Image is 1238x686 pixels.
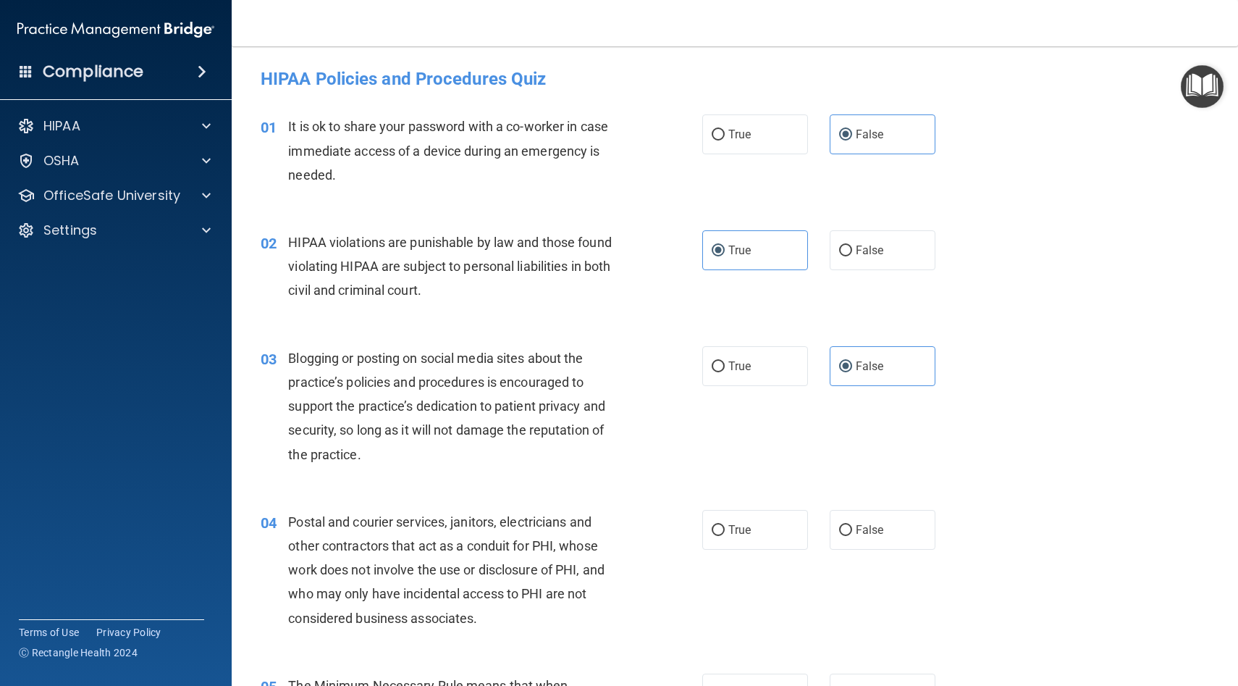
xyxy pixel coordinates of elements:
span: False [856,359,884,373]
span: True [728,243,751,257]
span: 04 [261,514,277,532]
a: Terms of Use [19,625,79,640]
input: True [712,361,725,372]
span: HIPAA violations are punishable by law and those found violating HIPAA are subject to personal li... [288,235,611,298]
span: 03 [261,351,277,368]
a: OfficeSafe University [17,187,211,204]
input: False [839,130,852,141]
span: Blogging or posting on social media sites about the practice’s policies and procedures is encoura... [288,351,605,462]
a: Privacy Policy [96,625,161,640]
p: OSHA [43,152,80,170]
input: True [712,246,725,256]
span: 02 [261,235,277,252]
p: Settings [43,222,97,239]
a: OSHA [17,152,211,170]
a: HIPAA [17,117,211,135]
span: False [856,127,884,141]
span: It is ok to share your password with a co-worker in case immediate access of a device during an e... [288,119,608,182]
span: True [728,127,751,141]
h4: HIPAA Policies and Procedures Quiz [261,70,1209,88]
button: Open Resource Center [1181,65,1224,108]
input: False [839,525,852,536]
p: OfficeSafe University [43,187,180,204]
input: False [839,361,852,372]
img: PMB logo [17,15,214,44]
span: 01 [261,119,277,136]
span: Postal and courier services, janitors, electricians and other contractors that act as a conduit f... [288,514,605,626]
p: HIPAA [43,117,80,135]
span: True [728,523,751,537]
input: False [839,246,852,256]
input: True [712,130,725,141]
h4: Compliance [43,62,143,82]
span: Ⓒ Rectangle Health 2024 [19,645,138,660]
span: True [728,359,751,373]
input: True [712,525,725,536]
a: Settings [17,222,211,239]
span: False [856,523,884,537]
span: False [856,243,884,257]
